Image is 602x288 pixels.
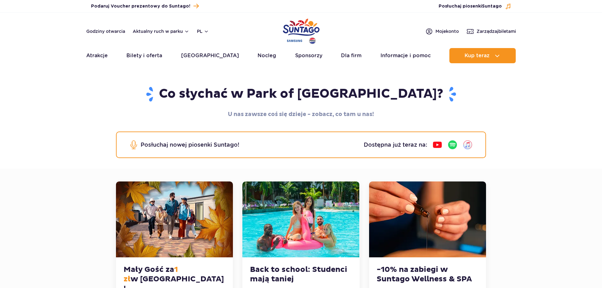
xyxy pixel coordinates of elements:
[181,48,239,63] a: [GEOGRAPHIC_DATA]
[482,4,502,9] span: Suntago
[116,181,233,257] img: Mały Gość za &lt;span class=&quot;-cOrange&quot;&gt;1 zł&lt;/span&gt; w&amp;nbsp;Suntago Village!
[447,140,458,150] img: Spotify
[258,48,276,63] a: Nocleg
[477,28,516,34] span: Zarządzaj biletami
[380,48,431,63] a: Informacje i pomoc
[432,140,442,150] img: YouTube
[435,28,459,34] span: Moje konto
[141,140,239,149] p: Posłuchaj nowej piosenki Suntago!
[116,86,486,102] h1: Co słychać w Park of [GEOGRAPHIC_DATA]?
[439,3,511,9] button: Posłuchaj piosenkiSuntago
[465,53,490,58] span: Kup teraz
[377,265,478,284] h3: -10% na zabiegi w Suntago Wellness & SPA
[449,48,516,63] button: Kup teraz
[126,48,162,63] a: Bilety i oferta
[283,16,319,45] a: Park of Poland
[341,48,362,63] a: Dla firm
[133,29,189,34] button: Aktualny ruch w parku
[116,110,486,119] p: U nas zawsze coś się dzieje - zobacz, co tam u nas!
[124,265,178,284] span: 1 zł
[369,181,486,257] img: -10% na zabiegi w Suntago Wellness &amp; SPA
[91,3,190,9] span: Podaruj Voucher prezentowy do Suntago!
[86,28,125,34] a: Godziny otwarcia
[250,265,352,284] h3: Back to school: Studenci mają taniej
[242,181,359,257] img: Back to school: Studenci mają taniej
[364,140,427,149] p: Dostępna już teraz na:
[91,2,199,10] a: Podaruj Voucher prezentowy do Suntago!
[463,140,473,150] img: iTunes
[197,28,209,34] button: pl
[86,48,108,63] a: Atrakcje
[439,3,502,9] span: Posłuchaj piosenki
[295,48,322,63] a: Sponsorzy
[466,28,516,35] a: Zarządzajbiletami
[425,28,459,35] a: Mojekonto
